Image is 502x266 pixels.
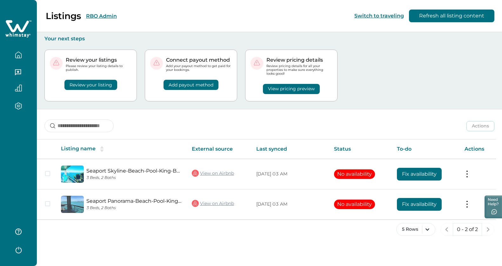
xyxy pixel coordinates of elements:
th: Listing name [56,140,187,159]
a: View on Airbnb [192,169,234,177]
th: Last synced [251,140,329,159]
img: propertyImage_Seaport Panorama-Beach-Pool-King-BBQ-Kitchen views [61,196,84,213]
p: Review your listings [66,57,131,63]
p: Your next steps [44,36,494,42]
button: previous page [440,223,453,236]
a: View on Airbnb [192,199,234,208]
p: Listings [46,10,81,21]
th: To-do [392,140,459,159]
img: propertyImage_Seaport Skyline-Beach-Pool-King-BBQHotTub-RoofDeck [61,166,84,183]
th: Actions [459,140,496,159]
button: RBO Admin [86,13,117,19]
p: [DATE] 03 AM [256,201,324,208]
p: Please review your listing details to publish. [66,64,131,72]
button: Fix availability [397,168,442,181]
button: No availability [334,169,375,179]
p: Connect payout method [166,57,232,63]
p: 3 Beds, 2 Baths [86,206,182,210]
button: Fix availability [397,198,442,211]
a: Seaport Skyline-Beach-Pool-King-BBQHotTub-RoofDeck [86,168,182,174]
button: 0 - 2 of 2 [453,223,482,236]
button: No availability [334,200,375,209]
a: Seaport Panorama-Beach-Pool-King-BBQ-Kitchen views [86,198,182,204]
th: External source [187,140,251,159]
p: Review pricing details [266,57,332,63]
p: Add your payout method to get paid for your bookings. [166,64,232,72]
button: 5 Rows [396,223,435,236]
th: Status [329,140,392,159]
button: Refresh all listing content [409,10,494,22]
p: [DATE] 03 AM [256,171,324,177]
p: Review pricing details for all your properties to make sure everything looks good! [266,64,332,76]
button: next page [482,223,494,236]
button: Switch to traveling [354,13,404,19]
button: View pricing preview [263,84,320,94]
button: Actions [466,121,494,131]
p: 3 Beds, 2 Baths [86,175,182,180]
p: 0 - 2 of 2 [457,226,478,233]
button: sorting [96,146,108,152]
button: Review your listing [64,80,117,90]
button: Add payout method [164,80,218,90]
